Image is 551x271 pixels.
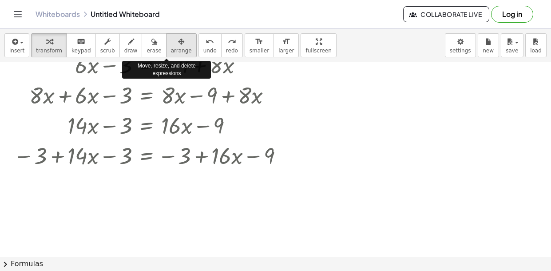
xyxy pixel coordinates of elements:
[147,48,161,54] span: erase
[36,48,62,54] span: transform
[124,48,138,54] span: draw
[450,48,471,54] span: settings
[305,48,331,54] span: fullscreen
[166,33,197,57] button: arrange
[282,36,290,47] i: format_size
[445,33,476,57] button: settings
[506,48,518,54] span: save
[530,48,542,54] span: load
[4,33,29,57] button: insert
[501,33,523,57] button: save
[278,48,294,54] span: larger
[71,48,91,54] span: keypad
[228,36,236,47] i: redo
[525,33,547,57] button: load
[491,6,533,23] button: Log in
[411,10,482,18] span: Collaborate Live
[122,61,211,79] div: Move, resize, and delete expressions
[250,48,269,54] span: smaller
[67,33,96,57] button: keyboardkeypad
[255,36,263,47] i: format_size
[478,33,499,57] button: new
[77,36,85,47] i: keyboard
[171,48,192,54] span: arrange
[203,48,217,54] span: undo
[11,7,25,21] button: Toggle navigation
[198,33,222,57] button: undoundo
[226,48,238,54] span: redo
[95,33,120,57] button: scrub
[100,48,115,54] span: scrub
[31,33,67,57] button: transform
[274,33,299,57] button: format_sizelarger
[9,48,24,54] span: insert
[221,33,243,57] button: redoredo
[483,48,494,54] span: new
[119,33,143,57] button: draw
[206,36,214,47] i: undo
[301,33,336,57] button: fullscreen
[403,6,489,22] button: Collaborate Live
[142,33,166,57] button: erase
[245,33,274,57] button: format_sizesmaller
[36,10,80,19] a: Whiteboards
